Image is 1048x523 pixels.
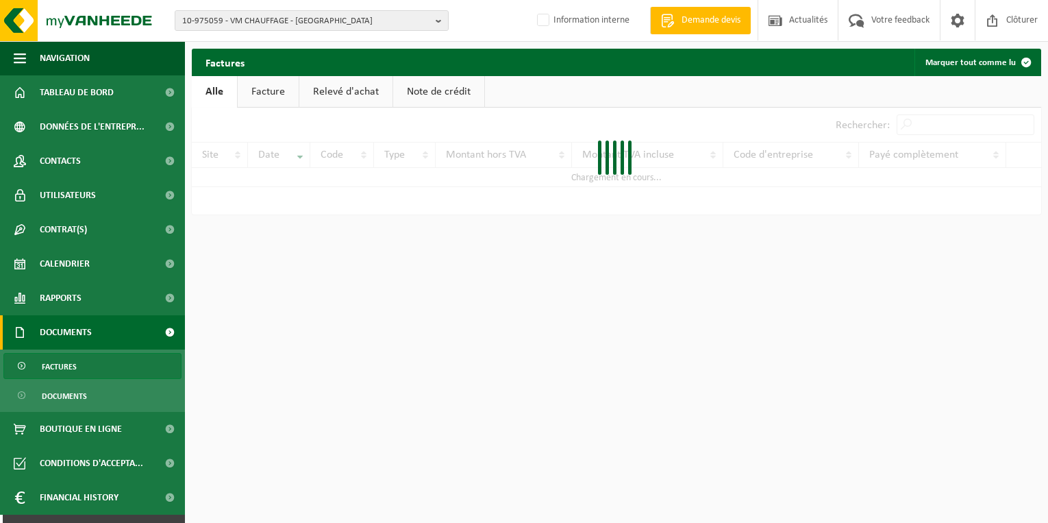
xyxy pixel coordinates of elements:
a: Facture [238,76,299,108]
a: Demande devis [650,7,751,34]
span: Calendrier [40,247,90,281]
span: Contrat(s) [40,212,87,247]
span: Contacts [40,144,81,178]
span: Demande devis [678,14,744,27]
a: Relevé d'achat [299,76,392,108]
a: Documents [3,382,182,409]
span: 10-975059 - VM CHAUFFAGE - [GEOGRAPHIC_DATA] [182,11,430,32]
span: Factures [42,354,77,380]
span: Boutique en ligne [40,412,122,446]
a: Alle [192,76,237,108]
label: Information interne [534,10,629,31]
button: Marquer tout comme lu [914,49,1040,76]
a: Note de crédit [393,76,484,108]
h2: Factures [192,49,258,75]
button: 10-975059 - VM CHAUFFAGE - [GEOGRAPHIC_DATA] [175,10,449,31]
span: Documents [42,383,87,409]
span: Tableau de bord [40,75,114,110]
a: Factures [3,353,182,379]
span: Navigation [40,41,90,75]
span: Conditions d'accepta... [40,446,143,481]
span: Rapports [40,281,82,315]
span: Utilisateurs [40,178,96,212]
span: Financial History [40,481,118,515]
span: Documents [40,315,92,350]
span: Données de l'entrepr... [40,110,145,144]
